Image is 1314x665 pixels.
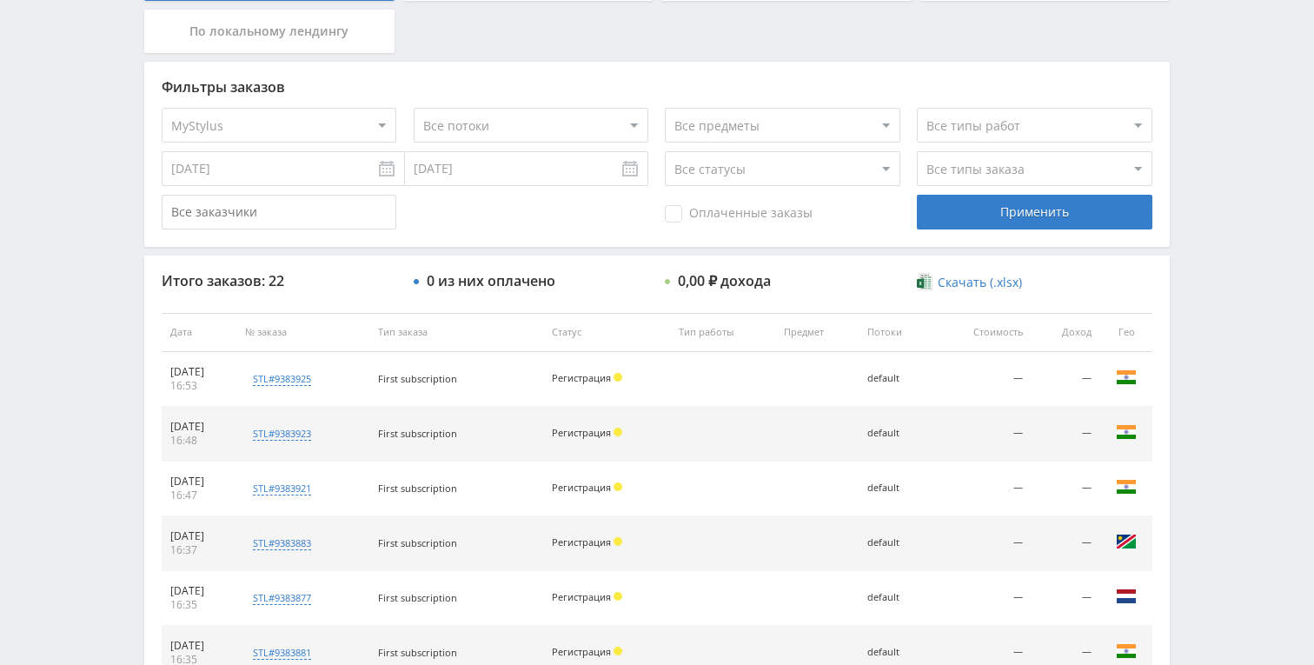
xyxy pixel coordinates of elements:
span: Холд [614,592,622,601]
div: [DATE] [170,420,228,434]
td: — [934,571,1032,626]
span: Холд [614,482,622,491]
a: Скачать (.xlsx) [917,274,1021,291]
div: 16:35 [170,598,228,612]
td: — [1032,462,1100,516]
div: [DATE] [170,529,228,543]
div: default [867,482,926,494]
span: Регистрация [552,645,611,658]
div: default [867,428,926,439]
img: nam.png [1116,531,1137,552]
div: default [867,647,926,658]
th: Статус [543,313,671,352]
span: Регистрация [552,590,611,603]
td: — [934,352,1032,407]
div: stl#9383881 [253,646,311,660]
span: First subscription [378,591,457,604]
div: 0,00 ₽ дохода [678,273,771,289]
div: По локальному лендингу [144,10,395,53]
div: 0 из них оплачено [427,273,555,289]
div: stl#9383921 [253,482,311,495]
td: — [1032,352,1100,407]
span: First subscription [378,536,457,549]
div: stl#9383923 [253,427,311,441]
div: stl#9383883 [253,536,311,550]
div: default [867,537,926,549]
span: Регистрация [552,535,611,549]
th: Предмет [775,313,859,352]
span: First subscription [378,372,457,385]
span: First subscription [378,646,457,659]
span: Холд [614,428,622,436]
span: First subscription [378,427,457,440]
th: № заказа [236,313,369,352]
div: Итого заказов: 22 [162,273,396,289]
div: 16:37 [170,543,228,557]
td: — [1032,407,1100,462]
div: [DATE] [170,475,228,489]
span: Оплаченные заказы [665,205,813,223]
img: xlsx [917,273,932,290]
img: ind.png [1116,367,1137,388]
div: default [867,592,926,603]
td: — [934,462,1032,516]
span: Холд [614,537,622,546]
div: 16:47 [170,489,228,502]
td: — [1032,516,1100,571]
div: stl#9383925 [253,372,311,386]
div: default [867,373,926,384]
th: Тип заказа [369,313,543,352]
img: ind.png [1116,422,1137,442]
th: Тип работы [670,313,775,352]
th: Потоки [859,313,934,352]
span: First subscription [378,482,457,495]
img: nld.png [1116,586,1137,607]
th: Стоимость [934,313,1032,352]
th: Гео [1100,313,1152,352]
div: 16:53 [170,379,228,393]
span: Холд [614,373,622,382]
div: 16:48 [170,434,228,448]
span: Скачать (.xlsx) [938,276,1022,289]
td: — [934,516,1032,571]
td: — [934,407,1032,462]
th: Доход [1032,313,1100,352]
div: Применить [917,195,1151,229]
div: Фильтры заказов [162,79,1152,95]
span: Холд [614,647,622,655]
span: Регистрация [552,426,611,439]
img: ind.png [1116,641,1137,662]
div: [DATE] [170,639,228,653]
div: stl#9383877 [253,591,311,605]
td: — [1032,571,1100,626]
img: ind.png [1116,476,1137,497]
div: [DATE] [170,365,228,379]
th: Дата [162,313,236,352]
input: Все заказчики [162,195,396,229]
span: Регистрация [552,481,611,494]
div: [DATE] [170,584,228,598]
span: Регистрация [552,371,611,384]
